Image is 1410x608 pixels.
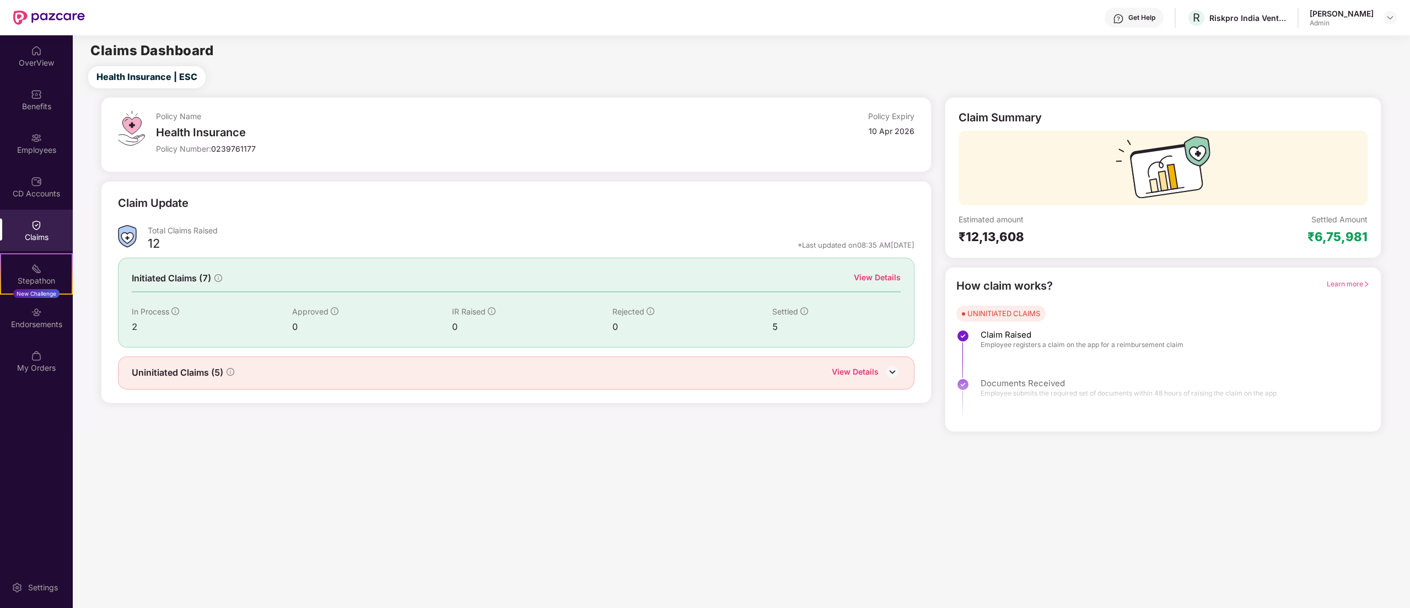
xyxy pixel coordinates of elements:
div: Policy Expiry [868,111,914,121]
div: 10 Apr 2026 [869,126,914,136]
img: ClaimsSummaryIcon [118,225,137,248]
span: Settled [772,307,798,316]
div: Estimated amount [959,214,1163,225]
button: Health Insurance | ESC [88,66,206,88]
img: DownIcon [884,364,901,380]
div: How claim works? [956,278,1053,295]
span: Initiated Claims (7) [132,271,211,285]
span: info-circle [488,307,496,315]
div: Health Insurance [156,126,661,139]
div: Stepathon [1,275,72,286]
div: 12 [148,236,160,254]
div: Policy Number: [156,143,661,154]
div: ₹6,75,981 [1307,229,1368,244]
span: info-circle [647,307,654,315]
div: Admin [1310,19,1374,28]
span: 0239761177 [211,144,256,153]
span: right [1363,281,1370,287]
img: svg+xml;base64,PHN2ZyB4bWxucz0iaHR0cDovL3d3dy53My5vcmcvMjAwMC9zdmciIHdpZHRoPSI0OS4zMiIgaGVpZ2h0PS... [118,111,145,146]
div: ₹12,13,608 [959,229,1163,244]
div: *Last updated on 08:35 AM[DATE] [798,240,914,250]
div: 0 [292,320,453,334]
span: Approved [292,307,329,316]
div: [PERSON_NAME] [1310,8,1374,19]
span: info-circle [227,368,234,376]
span: Health Insurance | ESC [96,70,197,84]
div: UNINITIATED CLAIMS [967,308,1040,319]
span: Employee registers a claim on the app for a reimbursement claim [981,340,1183,349]
h2: Claims Dashboard [90,44,213,57]
img: svg+xml;base64,PHN2ZyBpZD0iSGVscC0zMngzMiIgeG1sbnM9Imh0dHA6Ly93d3cudzMub3JnLzIwMDAvc3ZnIiB3aWR0aD... [1113,13,1124,24]
span: R [1193,11,1200,24]
img: svg+xml;base64,PHN2ZyB4bWxucz0iaHR0cDovL3d3dy53My5vcmcvMjAwMC9zdmciIHdpZHRoPSIyMSIgaGVpZ2h0PSIyMC... [31,263,42,274]
span: Learn more [1327,280,1370,288]
img: svg+xml;base64,PHN2ZyBpZD0iU3RlcC1Eb25lLTMyeDMyIiB4bWxucz0iaHR0cDovL3d3dy53My5vcmcvMjAwMC9zdmciIH... [956,329,970,343]
img: New Pazcare Logo [13,10,85,25]
div: Settled Amount [1311,214,1368,225]
img: svg+xml;base64,PHN2ZyBpZD0iRHJvcGRvd24tMzJ4MzIiIHhtbG5zPSJodHRwOi8vd3d3LnczLm9yZy8yMDAwL3N2ZyIgd2... [1386,13,1395,22]
span: Rejected [612,307,644,316]
div: 5 [772,320,900,334]
img: svg+xml;base64,PHN2ZyBpZD0iRW1wbG95ZWVzIiB4bWxucz0iaHR0cDovL3d3dy53My5vcmcvMjAwMC9zdmciIHdpZHRoPS... [31,132,42,143]
span: info-circle [171,307,179,315]
img: svg+xml;base64,PHN2ZyBpZD0iTXlfT3JkZXJzIiBkYXRhLW5hbWU9Ik15IE9yZGVycyIgeG1sbnM9Imh0dHA6Ly93d3cudz... [31,350,42,361]
span: info-circle [331,307,338,315]
span: In Process [132,307,169,316]
div: 0 [452,320,612,334]
div: Settings [25,582,61,593]
div: 2 [132,320,292,334]
div: Riskpro India Ventures Private Limited [1209,13,1287,23]
span: info-circle [214,274,222,282]
img: svg+xml;base64,PHN2ZyBpZD0iRW5kb3JzZW1lbnRzIiB4bWxucz0iaHR0cDovL3d3dy53My5vcmcvMjAwMC9zdmciIHdpZH... [31,307,42,318]
img: svg+xml;base64,PHN2ZyB3aWR0aD0iMTcyIiBoZWlnaHQ9IjExMyIgdmlld0JveD0iMCAwIDE3MiAxMTMiIGZpbGw9Im5vbm... [1116,136,1210,205]
img: svg+xml;base64,PHN2ZyBpZD0iU2V0dGluZy0yMHgyMCIgeG1sbnM9Imh0dHA6Ly93d3cudzMub3JnLzIwMDAvc3ZnIiB3aW... [12,582,23,593]
img: svg+xml;base64,PHN2ZyBpZD0iQ0RfQWNjb3VudHMiIGRhdGEtbmFtZT0iQ0QgQWNjb3VudHMiIHhtbG5zPSJodHRwOi8vd3... [31,176,42,187]
img: svg+xml;base64,PHN2ZyBpZD0iQmVuZWZpdHMiIHhtbG5zPSJodHRwOi8vd3d3LnczLm9yZy8yMDAwL3N2ZyIgd2lkdGg9Ij... [31,89,42,100]
div: View Details [854,271,901,284]
div: 0 [612,320,773,334]
div: Total Claims Raised [148,225,914,236]
span: Uninitiated Claims (5) [132,366,223,380]
div: Claim Summary [959,111,1042,124]
div: New Challenge [13,289,60,298]
img: svg+xml;base64,PHN2ZyBpZD0iQ2xhaW0iIHhtbG5zPSJodHRwOi8vd3d3LnczLm9yZy8yMDAwL3N2ZyIgd2lkdGg9IjIwIi... [31,220,42,231]
div: View Details [832,366,879,380]
span: Claim Raised [981,329,1183,340]
span: info-circle [800,307,808,315]
div: Policy Name [156,111,661,121]
span: IR Raised [452,307,486,316]
img: svg+xml;base64,PHN2ZyBpZD0iSG9tZSIgeG1sbnM9Imh0dHA6Ly93d3cudzMub3JnLzIwMDAvc3ZnIiB3aWR0aD0iMjAiIG... [31,45,42,56]
div: Claim Update [118,195,189,212]
div: Get Help [1128,13,1155,22]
